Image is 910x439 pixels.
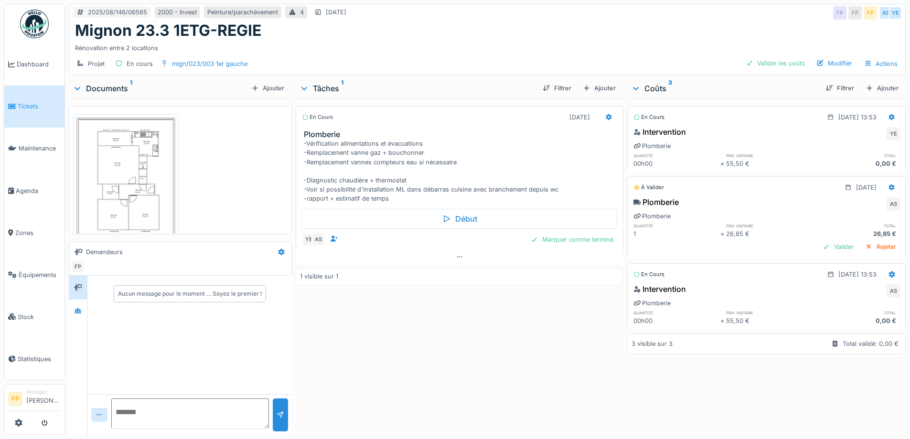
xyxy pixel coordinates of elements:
div: Modifier [813,57,856,70]
h6: quantité [633,223,720,229]
div: À valider [633,183,664,192]
div: Actions [860,57,902,71]
a: Agenda [4,170,64,212]
div: -Vérification alimentations et évacuations -Remplacement vanne gaz + bouchonner -Remplacement van... [304,139,619,203]
div: 2000 - Invest [158,8,197,17]
div: En cours [633,113,664,121]
sup: 3 [668,83,672,94]
div: [DATE] [856,183,877,192]
div: AS [887,197,900,211]
h3: Plomberie [304,130,619,139]
div: YE [889,6,902,20]
div: 2025/08/146/06565 [88,8,147,17]
div: Intervention [633,283,686,295]
h6: prix unitaire [726,152,813,159]
div: Projet [88,59,105,68]
div: [DATE] 13:53 [838,270,877,279]
div: En cours [302,113,333,121]
div: FP [833,6,846,20]
h6: total [813,310,900,316]
div: 0,00 € [813,159,900,168]
img: Badge_color-CXgf-gQk.svg [20,10,49,38]
div: Début [302,209,617,229]
div: Marquer comme terminé [527,233,617,246]
div: FP [848,6,862,20]
div: Peinture/parachèvement [207,8,278,17]
div: Ajouter [579,82,620,95]
a: Stock [4,296,64,338]
div: 00h00 [633,316,720,325]
div: Coûts [631,83,818,94]
span: Équipements [19,270,61,279]
a: Zones [4,212,64,254]
div: 0,00 € [813,316,900,325]
span: Zones [15,228,61,237]
div: 4 [300,8,304,17]
div: AS [311,233,325,246]
div: Plomberie [633,196,679,208]
div: 3 visible sur 3 [632,339,673,348]
div: × [720,159,727,168]
div: mign/023/003 1er gauche [172,59,247,68]
span: Maintenance [19,144,61,153]
span: Tickets [18,102,61,111]
div: Demandeurs [86,247,123,257]
div: 55,50 € [726,159,813,168]
div: Documents [73,83,247,94]
h6: quantité [633,310,720,316]
div: Rejeter [861,240,900,253]
div: Ajouter [862,82,902,95]
div: FP [864,6,877,20]
div: Total validé: 0,00 € [843,339,899,348]
div: Filtrer [822,82,858,95]
div: En cours [127,59,153,68]
div: Valider les coûts [742,57,809,70]
div: En cours [633,270,664,278]
div: 55,50 € [726,316,813,325]
div: [DATE] [326,8,346,17]
h6: quantité [633,152,720,159]
sup: 1 [341,83,343,94]
img: 8qc5gg7txiima4xduy5eomaek2ao [75,117,176,259]
div: 1 [633,229,720,238]
li: FP [8,392,22,406]
div: Filtrer [539,82,575,95]
h6: total [813,223,900,229]
a: Dashboard [4,43,64,86]
div: Rénovation entre 2 locations [75,40,900,53]
span: Statistiques [18,354,61,364]
div: × [720,316,727,325]
a: Équipements [4,254,64,296]
h6: prix unitaire [726,310,813,316]
div: [DATE] [569,113,590,122]
div: 26,85 € [726,229,813,238]
div: Ajouter [247,82,288,95]
div: Valider [819,240,857,253]
h1: Mignon 23.3 1ETG-REGIE [75,21,261,40]
a: Tickets [4,86,64,128]
div: FP [71,260,85,273]
span: Stock [18,312,61,321]
div: Aucun message pour le moment … Soyez le premier ! [118,289,262,298]
h6: prix unitaire [726,223,813,229]
div: Intervention [633,126,686,138]
div: Tâches [300,83,535,94]
div: Plomberie [633,299,671,308]
li: [PERSON_NAME] [26,388,61,409]
div: × [720,229,727,238]
div: 26,85 € [813,229,900,238]
div: Plomberie [633,212,671,221]
a: Maintenance [4,128,64,170]
sup: 1 [130,83,132,94]
a: Statistiques [4,338,64,380]
div: AS [879,6,892,20]
div: YE [887,127,900,140]
div: 00h00 [633,159,720,168]
div: 1 visible sur 1 [300,272,338,281]
span: Dashboard [17,60,61,69]
span: Agenda [16,186,61,195]
div: Manager [26,388,61,396]
div: YE [302,233,315,246]
div: [DATE] 13:53 [838,113,877,122]
a: FP Manager[PERSON_NAME] [8,388,61,411]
